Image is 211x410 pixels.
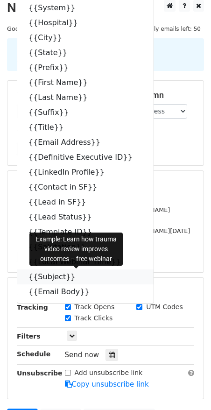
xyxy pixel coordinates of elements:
[17,254,154,269] a: {{Local Webinar Time}}
[17,304,48,311] strong: Tracking
[75,313,113,323] label: Track Clicks
[17,45,154,60] a: {{State}}
[17,195,154,210] a: {{Lead in SF}}
[75,368,143,378] label: Add unsubscribe link
[29,233,123,266] div: Example: Learn how trauma video review improves outcomes – free webinar
[146,302,183,312] label: UTM Codes
[65,380,149,389] a: Copy unsubscribe link
[17,269,154,284] a: {{Subject}}
[17,0,154,15] a: {{System}}
[17,30,154,45] a: {{City}}
[17,332,41,340] strong: Filters
[17,150,154,165] a: {{Definitive Executive ID}}
[141,24,204,34] span: Daily emails left: 50
[17,350,50,358] strong: Schedule
[65,351,99,359] span: Send now
[141,25,204,32] a: Daily emails left: 50
[17,90,154,105] a: {{Last Name}}
[17,120,154,135] a: {{Title}}
[17,105,154,120] a: {{Suffix}}
[17,210,154,225] a: {{Lead Status}}
[17,60,154,75] a: {{Prefix}}
[17,284,154,299] a: {{Email Body}}
[17,165,154,180] a: {{LinkedIn Profile}}
[17,240,154,254] a: {{Salutation}}
[17,180,154,195] a: {{Contact in SF}}
[17,135,154,150] a: {{Email Address}}
[75,302,115,312] label: Track Opens
[17,15,154,30] a: {{Hospital}}
[164,365,211,410] iframe: Chat Widget
[7,25,139,32] small: Google Sheet:
[9,44,202,65] div: 1. Write your email in Gmail 2. Click
[17,369,63,377] strong: Unsubscribe
[17,75,154,90] a: {{First Name}}
[17,225,154,240] a: {{Template ID}}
